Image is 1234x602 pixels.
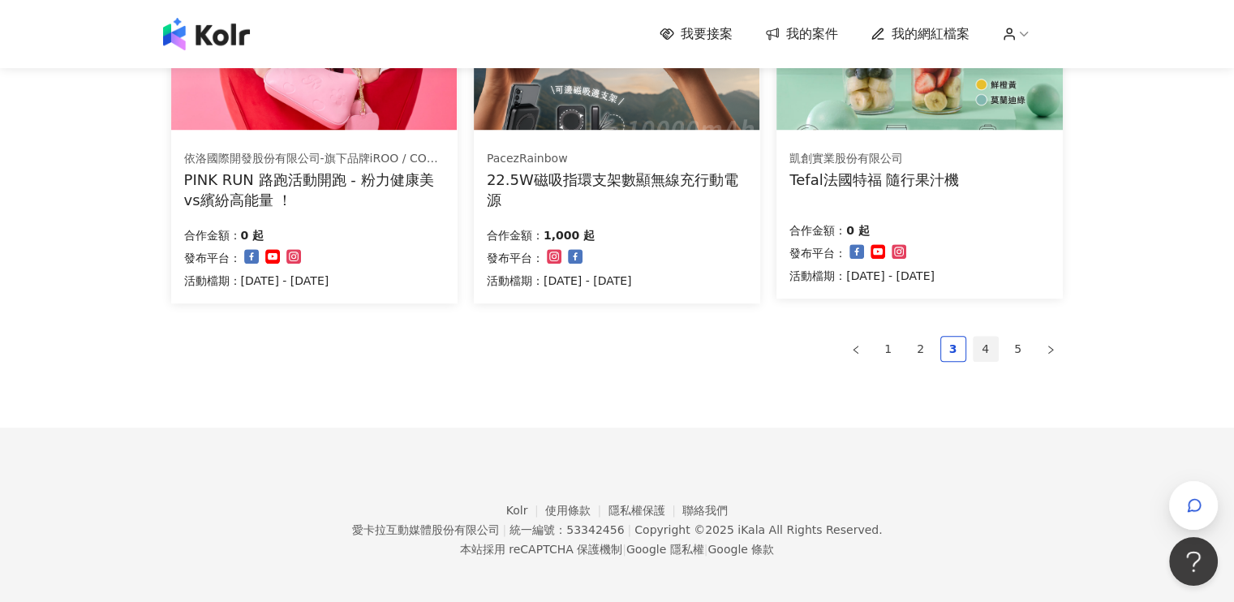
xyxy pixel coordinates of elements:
[789,266,935,286] p: 活動檔期：[DATE] - [DATE]
[1006,337,1030,361] a: 5
[506,504,545,517] a: Kolr
[892,25,970,43] span: 我的網紅檔案
[487,271,632,290] p: 活動檔期：[DATE] - [DATE]
[846,221,870,240] p: 0 起
[622,543,626,556] span: |
[626,543,704,556] a: Google 隱私權
[1005,336,1031,362] li: 5
[502,523,506,536] span: |
[682,504,728,517] a: 聯絡我們
[789,243,846,263] p: 發布平台：
[851,345,861,355] span: left
[163,18,250,50] img: logo
[876,337,901,361] a: 1
[487,226,544,245] p: 合作金額：
[608,504,683,517] a: 隱私權保護
[460,540,774,559] span: 本站採用 reCAPTCHA 保護機制
[909,337,933,361] a: 2
[487,248,544,268] p: 發布平台：
[940,336,966,362] li: 3
[875,336,901,362] li: 1
[184,248,241,268] p: 發布平台：
[184,151,444,167] div: 依洛國際開發股份有限公司-旗下品牌iROO / COZY PUNCH
[789,221,846,240] p: 合作金額：
[660,25,733,43] a: 我要接案
[351,523,499,536] div: 愛卡拉互動媒體股份有限公司
[737,523,765,536] a: iKala
[545,504,608,517] a: 使用條款
[941,337,965,361] a: 3
[789,170,959,190] div: Tefal法國特福 隨行果汁機
[973,336,999,362] li: 4
[184,226,241,245] p: 合作金額：
[765,25,838,43] a: 我的案件
[487,151,746,167] div: PacezRainbow
[1038,336,1064,362] li: Next Page
[789,151,959,167] div: 凱創實業股份有限公司
[1046,345,1056,355] span: right
[908,336,934,362] li: 2
[681,25,733,43] span: 我要接案
[241,226,264,245] p: 0 起
[843,336,869,362] button: left
[1038,336,1064,362] button: right
[786,25,838,43] span: 我的案件
[634,523,882,536] div: Copyright © 2025 All Rights Reserved.
[871,25,970,43] a: 我的網紅檔案
[704,543,708,556] span: |
[707,543,774,556] a: Google 條款
[544,226,595,245] p: 1,000 起
[184,170,445,210] div: PINK RUN 路跑活動開跑 - 粉力健康美vs繽紛高能量 ！
[974,337,998,361] a: 4
[627,523,631,536] span: |
[510,523,624,536] div: 統一編號：53342456
[1169,537,1218,586] iframe: Help Scout Beacon - Open
[843,336,869,362] li: Previous Page
[487,170,747,210] div: 22.5W磁吸指環支架數顯無線充行動電源
[184,271,329,290] p: 活動檔期：[DATE] - [DATE]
